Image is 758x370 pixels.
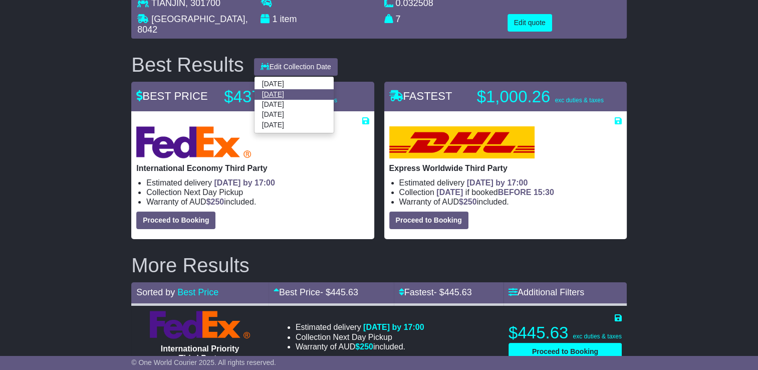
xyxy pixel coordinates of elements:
a: Best Price- $445.63 [274,287,358,297]
button: Proceed to Booking [136,212,215,229]
span: , 8042 [137,14,247,35]
span: International Priority Third Party [161,344,239,362]
p: $445.63 [509,323,622,343]
img: FedEx Express: International Priority Third Party [150,311,250,339]
span: [DATE] by 17:00 [467,178,528,187]
li: Collection [146,188,369,197]
a: Fastest- $445.63 [399,287,472,297]
a: [DATE] [255,110,334,120]
span: Next Day Pickup [184,188,243,197]
button: Proceed to Booking [389,212,468,229]
span: - $ [320,287,358,297]
span: 445.63 [331,287,358,297]
p: International Economy Third Party [136,163,369,173]
li: Warranty of AUD included. [296,342,424,351]
span: BEFORE [498,188,532,197]
span: © One World Courier 2025. All rights reserved. [131,358,276,366]
span: 15:30 [534,188,554,197]
span: $ [206,198,224,206]
a: Additional Filters [509,287,584,297]
img: FedEx Express: International Economy Third Party [136,126,251,158]
span: - $ [434,287,472,297]
span: 250 [211,198,224,206]
a: [DATE] [255,100,334,110]
span: 250 [463,198,477,206]
span: if booked [436,188,554,197]
div: Best Results [126,54,249,76]
span: $ [459,198,477,206]
button: Edit Collection Date [254,58,338,76]
p: $437.82 [224,87,349,107]
li: Estimated delivery [399,178,622,188]
img: DHL: Express Worldwide Third Party [389,126,535,158]
a: Best Price [177,287,218,297]
li: Warranty of AUD included. [146,197,369,207]
span: 7 [396,14,401,24]
li: Collection [296,332,424,342]
span: [DATE] by 17:00 [363,323,424,331]
button: Edit quote [508,14,552,32]
li: Estimated delivery [146,178,369,188]
span: 250 [360,342,373,351]
button: Proceed to Booking [509,343,622,360]
p: $1,000.26 [477,87,604,107]
span: [DATE] [436,188,463,197]
p: Express Worldwide Third Party [389,163,622,173]
span: exc duties & taxes [555,97,603,104]
span: 1 [272,14,277,24]
h2: More Results [131,254,627,276]
span: Next Day Pickup [333,333,392,341]
span: exc duties & taxes [573,333,621,340]
li: Estimated delivery [296,322,424,332]
li: Collection [399,188,622,197]
span: FASTEST [389,90,452,102]
span: Sorted by [136,287,175,297]
a: [DATE] [255,120,334,130]
li: Warranty of AUD included. [399,197,622,207]
a: [DATE] [255,89,334,99]
span: [GEOGRAPHIC_DATA] [151,14,245,24]
span: $ [355,342,373,351]
span: item [280,14,297,24]
span: BEST PRICE [136,90,207,102]
span: [DATE] by 17:00 [214,178,275,187]
a: [DATE] [255,79,334,89]
span: 445.63 [444,287,472,297]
